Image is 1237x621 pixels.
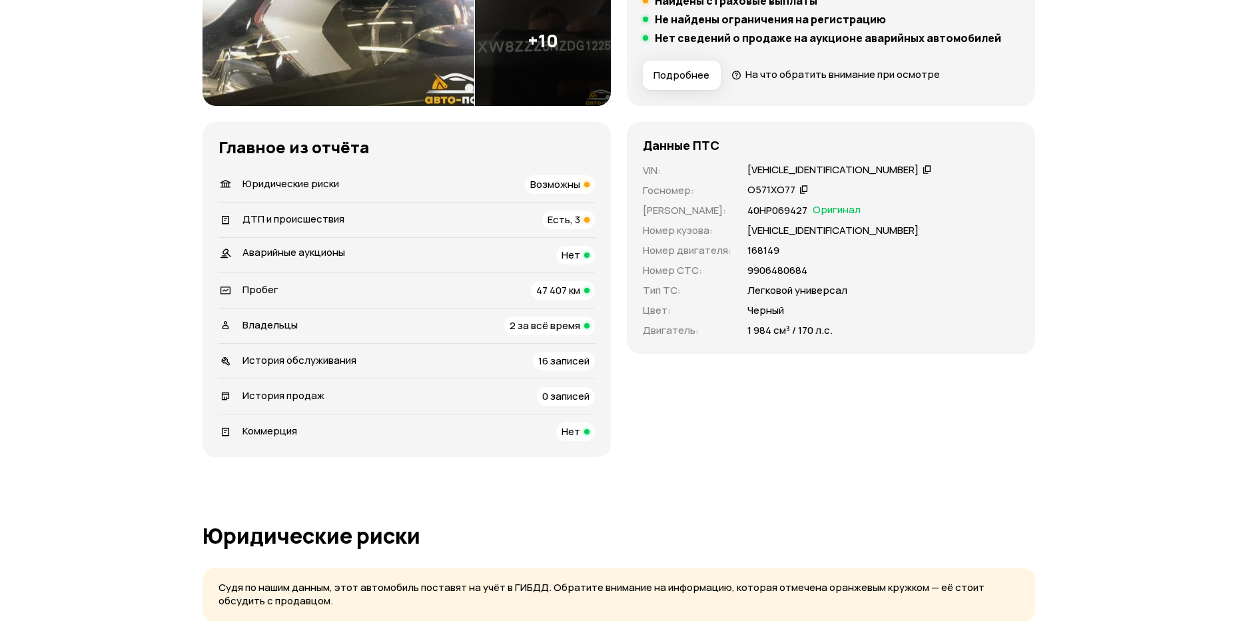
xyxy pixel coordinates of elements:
h3: Главное из отчёта [218,138,595,157]
span: История обслуживания [242,353,356,367]
h1: Юридические риски [203,524,1035,548]
span: ДТП и происшествия [242,212,344,226]
span: Пробег [242,283,278,297]
button: Подробнее [643,61,721,90]
p: Судя по нашим данным, этот автомобиль поставят на учёт в ГИБДД. Обратите внимание на информацию, ... [218,581,1019,608]
div: О571ХО77 [747,183,795,197]
p: VIN : [643,163,731,178]
span: Аварийные аукционы [242,245,345,259]
span: Владельцы [242,318,298,332]
span: Подробнее [653,69,709,82]
p: 9906480684 [747,263,807,278]
span: 0 записей [542,389,590,403]
span: Нет [562,248,580,262]
p: Госномер : [643,183,731,198]
p: Номер СТС : [643,263,731,278]
p: 40НР069427 [747,203,807,218]
p: Тип ТС : [643,283,731,298]
span: Коммерция [242,424,297,438]
span: Возможны [530,177,580,191]
div: [VEHICLE_IDENTIFICATION_NUMBER] [747,163,919,177]
span: Юридические риски [242,177,339,191]
span: Есть, 3 [548,213,580,227]
span: Оригинал [813,203,861,218]
p: Номер двигателя : [643,243,731,258]
h5: Нет сведений о продаже на аукционе аварийных автомобилей [655,31,1001,45]
h4: Данные ПТС [643,138,719,153]
p: 168149 [747,243,779,258]
p: Номер кузова : [643,223,731,238]
p: Двигатель : [643,323,731,338]
span: 16 записей [538,354,590,368]
p: [VEHICLE_IDENTIFICATION_NUMBER] [747,223,919,238]
span: История продаж [242,388,324,402]
p: Черный [747,303,784,318]
p: 1 984 см³ / 170 л.с. [747,323,833,338]
p: Цвет : [643,303,731,318]
span: Нет [562,424,580,438]
a: На что обратить внимание при осмотре [731,67,941,81]
span: На что обратить внимание при осмотре [745,67,940,81]
p: [PERSON_NAME] : [643,203,731,218]
h5: Не найдены ограничения на регистрацию [655,13,886,26]
p: Легковой универсал [747,283,847,298]
span: 47 407 км [536,283,580,297]
span: 2 за всё время [510,318,580,332]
